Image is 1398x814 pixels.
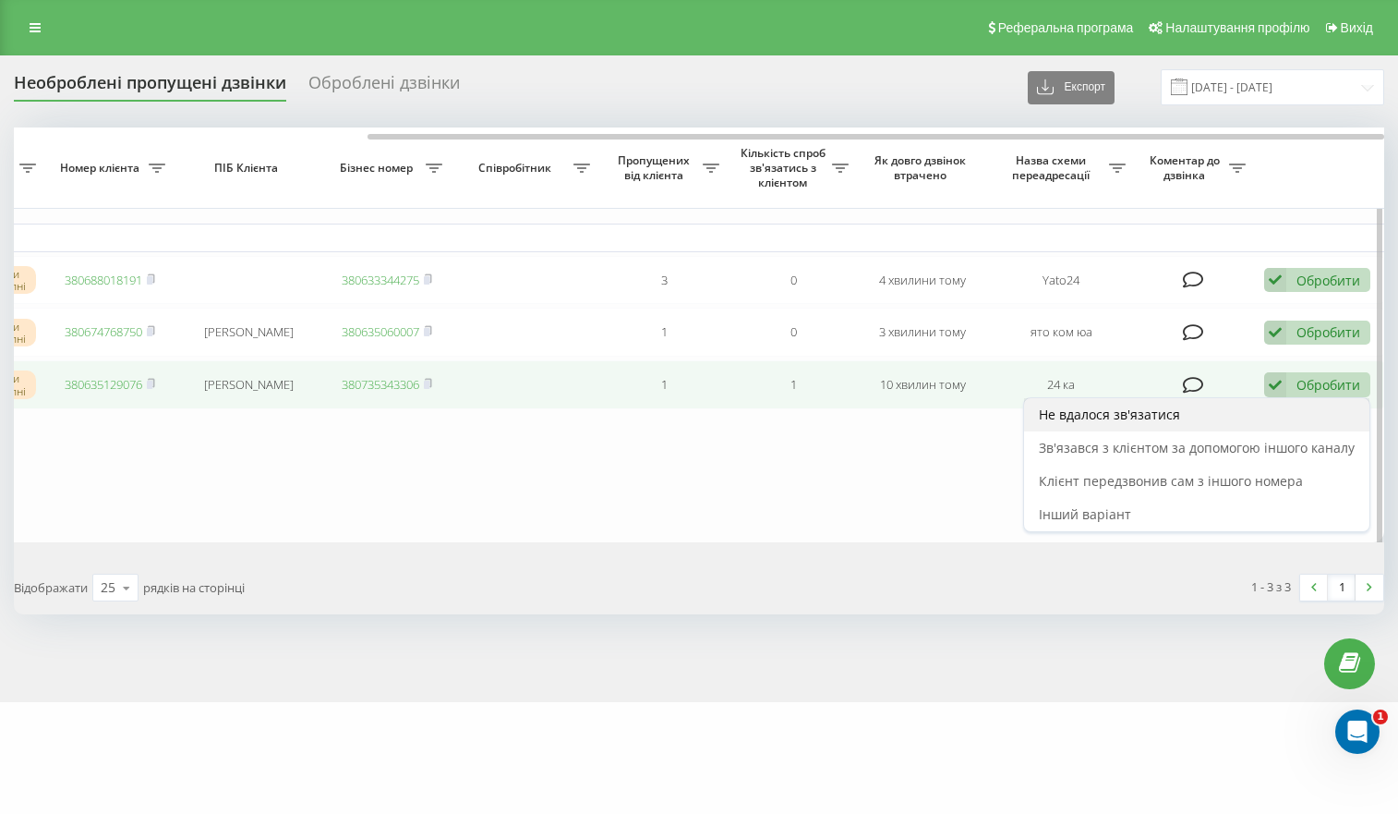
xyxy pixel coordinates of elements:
[987,308,1135,357] td: ято ком юа
[729,308,858,357] td: 0
[175,360,322,409] td: [PERSON_NAME]
[1328,575,1356,601] a: 1
[1341,20,1373,35] span: Вихід
[65,323,142,340] a: 380674768750
[987,256,1135,305] td: Yato24
[873,153,972,182] span: Як довго дзвінок втрачено
[858,308,987,357] td: 3 хвилини тому
[1296,376,1360,394] div: Обробити
[987,360,1135,409] td: 24 ка
[998,20,1134,35] span: Реферальна програма
[14,73,286,102] div: Необроблені пропущені дзвінки
[996,153,1109,182] span: Назва схеми переадресації
[1373,710,1388,724] span: 1
[65,272,142,288] a: 380688018191
[599,308,729,357] td: 1
[599,256,729,305] td: 3
[1039,406,1180,423] span: Не вдалося зв'язатися
[190,161,307,176] span: ПІБ Клієнта
[858,360,987,409] td: 10 хвилин тому
[858,256,987,305] td: 4 хвилини тому
[599,360,729,409] td: 1
[1039,505,1131,523] span: Інший варіант
[729,360,858,409] td: 1
[14,579,88,596] span: Відображати
[143,579,245,596] span: рядків на сторінці
[609,153,703,182] span: Пропущених від клієнта
[342,323,419,340] a: 380635060007
[101,578,115,597] div: 25
[1039,472,1303,490] span: Клієнт передзвонив сам з іншого номера
[342,272,419,288] a: 380633344275
[308,73,460,102] div: Оброблені дзвінки
[65,376,142,393] a: 380635129076
[729,256,858,305] td: 0
[331,161,426,176] span: Бізнес номер
[54,161,149,176] span: Номер клієнта
[1028,71,1115,104] button: Експорт
[738,146,832,189] span: Кількість спроб зв'язатись з клієнтом
[1296,323,1360,341] div: Обробити
[1165,20,1309,35] span: Налаштування профілю
[1296,272,1360,289] div: Обробити
[461,161,573,176] span: Співробітник
[175,308,322,357] td: [PERSON_NAME]
[1335,710,1380,754] iframe: Intercom live chat
[342,376,419,393] a: 380735343306
[1144,153,1229,182] span: Коментар до дзвінка
[1039,439,1355,456] span: Зв'язався з клієнтом за допомогою іншого каналу
[1251,577,1291,596] div: 1 - 3 з 3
